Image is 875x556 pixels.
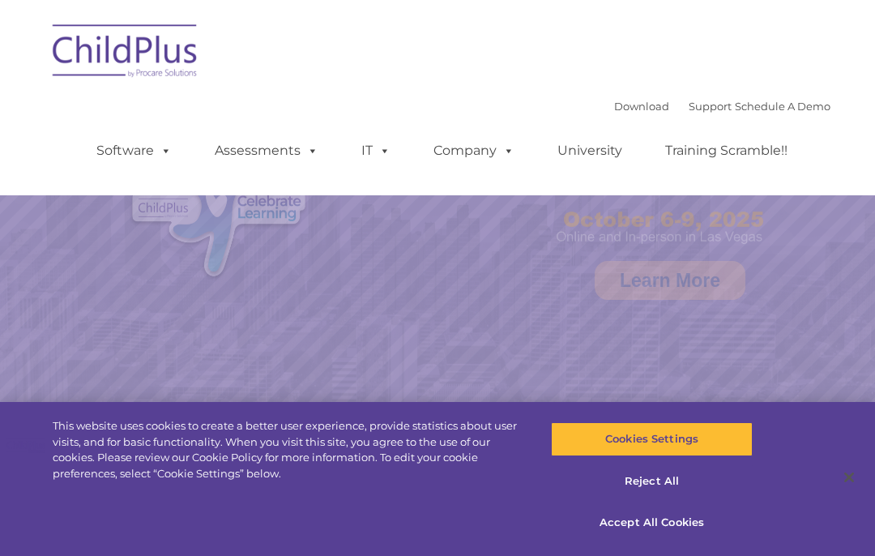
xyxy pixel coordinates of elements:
[345,135,407,167] a: IT
[614,100,830,113] font: |
[198,135,335,167] a: Assessments
[551,422,752,456] button: Cookies Settings
[541,135,638,167] a: University
[80,135,188,167] a: Software
[735,100,830,113] a: Schedule A Demo
[417,135,531,167] a: Company
[551,506,752,540] button: Accept All Cookies
[53,418,525,481] div: This website uses cookies to create a better user experience, provide statistics about user visit...
[614,100,669,113] a: Download
[551,464,752,498] button: Reject All
[689,100,732,113] a: Support
[831,460,867,495] button: Close
[595,261,745,300] a: Learn More
[45,13,207,94] img: ChildPlus by Procare Solutions
[649,135,804,167] a: Training Scramble!!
